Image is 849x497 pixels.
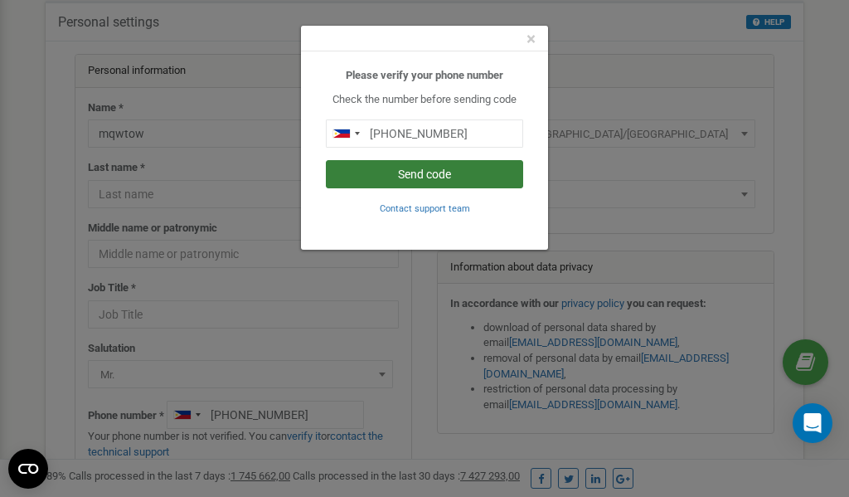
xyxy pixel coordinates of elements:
a: Contact support team [380,202,470,214]
input: 0905 123 4567 [326,119,523,148]
div: Telephone country code [327,120,365,147]
p: Check the number before sending code [326,92,523,108]
div: Open Intercom Messenger [793,403,832,443]
button: Send code [326,160,523,188]
b: Please verify your phone number [346,69,503,81]
small: Contact support team [380,203,470,214]
span: × [526,29,536,49]
button: Open CMP widget [8,449,48,489]
button: Close [526,31,536,48]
